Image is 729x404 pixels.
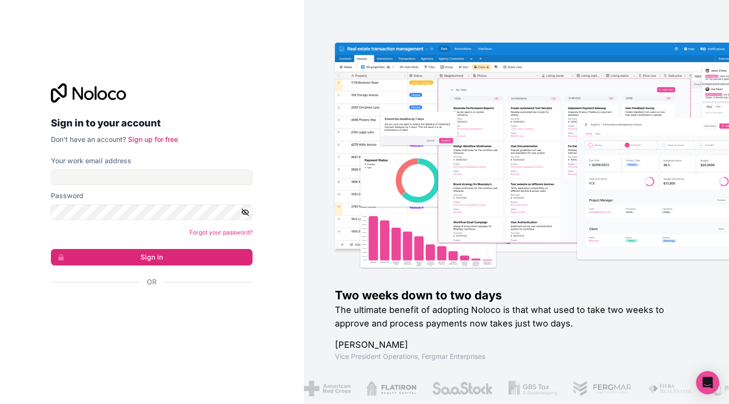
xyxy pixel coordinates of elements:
label: Password [51,191,83,201]
img: /assets/fergmar-CudnrXN5.png [570,381,629,396]
h2: Sign in to your account [51,114,253,132]
img: /assets/fiera-fwj2N5v4.png [645,381,690,396]
a: Sign up for free [128,135,178,143]
img: /assets/saastock-C6Zbiodz.png [429,381,490,396]
label: Your work email address [51,156,131,166]
h1: [PERSON_NAME] [335,338,698,352]
div: Open Intercom Messenger [696,371,719,394]
h1: Vice President Operations , Fergmar Enterprises [335,352,698,361]
input: Password [51,204,253,220]
iframe: [Googleでログイン]ボタン [46,297,250,319]
h1: Two weeks down to two days [335,288,698,303]
button: Sign in [51,249,253,265]
img: /assets/flatiron-C8eUkumj.png [363,381,413,396]
h2: The ultimate benefit of adopting Noloco is that what used to take two weeks to approve and proces... [335,303,698,330]
input: Email address [51,170,253,185]
span: Or [147,277,157,287]
a: Forgot your password? [190,229,253,236]
img: /assets/gbstax-C-GtDUiK.png [505,381,555,396]
span: Don't have an account? [51,135,126,143]
img: /assets/american-red-cross-BAupjrZR.png [301,381,348,396]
